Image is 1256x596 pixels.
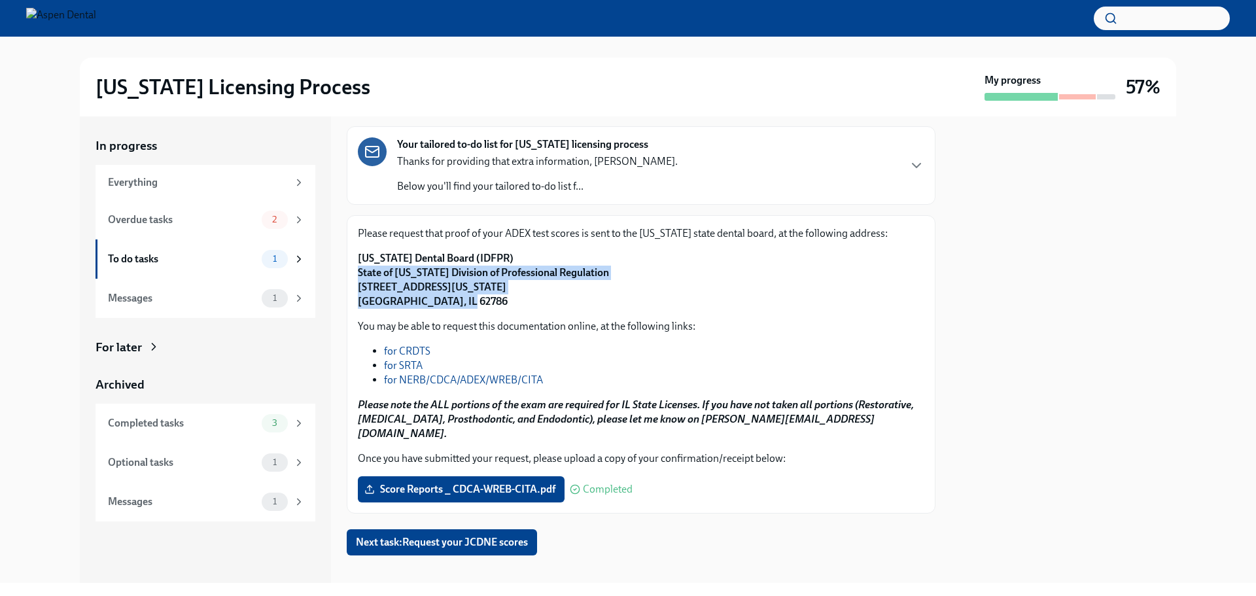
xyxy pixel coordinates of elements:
[347,529,537,555] button: Next task:Request your JCDNE scores
[1126,75,1160,99] h3: 57%
[384,374,543,386] a: for NERB/CDCA/ADEX/WREB/CITA
[96,376,315,393] a: Archived
[264,215,285,224] span: 2
[384,359,423,372] a: for SRTA
[265,293,285,303] span: 1
[96,74,370,100] h2: [US_STATE] Licensing Process
[108,455,256,470] div: Optional tasks
[358,476,565,502] label: Score Reports _ CDCA-WREB-CITA.pdf
[96,443,315,482] a: Optional tasks1
[264,418,285,428] span: 3
[265,254,285,264] span: 1
[96,339,315,356] a: For later
[358,319,924,334] p: You may be able to request this documentation online, at the following links:
[397,137,648,152] strong: Your tailored to-do list for [US_STATE] licensing process
[358,226,924,241] p: Please request that proof of your ADEX test scores is sent to the [US_STATE] state dental board, ...
[96,482,315,521] a: Messages1
[96,404,315,443] a: Completed tasks3
[108,213,256,227] div: Overdue tasks
[96,239,315,279] a: To do tasks1
[96,137,315,154] a: In progress
[108,495,256,509] div: Messages
[384,345,430,357] a: for CRDTS
[108,416,256,430] div: Completed tasks
[358,252,609,307] strong: [US_STATE] Dental Board (IDFPR) State of [US_STATE] Division of Professional Regulation [STREET_A...
[985,73,1041,88] strong: My progress
[358,451,924,466] p: Once you have submitted your request, please upload a copy of your confirmation/receipt below:
[108,291,256,306] div: Messages
[583,484,633,495] span: Completed
[96,165,315,200] a: Everything
[358,398,914,440] strong: Please note the ALL portions of the exam are required for IL State Licenses. If you have not take...
[108,252,256,266] div: To do tasks
[26,8,96,29] img: Aspen Dental
[96,339,142,356] div: For later
[265,497,285,506] span: 1
[96,279,315,318] a: Messages1
[397,179,678,194] p: Below you'll find your tailored to-do list f...
[96,200,315,239] a: Overdue tasks2
[367,483,555,496] span: Score Reports _ CDCA-WREB-CITA.pdf
[356,536,528,549] span: Next task : Request your JCDNE scores
[397,154,678,169] p: Thanks for providing that extra information, [PERSON_NAME].
[108,175,288,190] div: Everything
[265,457,285,467] span: 1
